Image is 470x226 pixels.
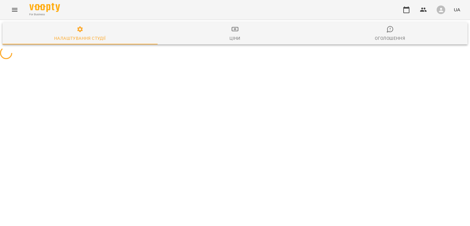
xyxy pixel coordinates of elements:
span: For Business [29,13,60,17]
div: Налаштування студії [54,35,106,42]
div: Ціни [229,35,241,42]
button: UA [451,4,463,15]
div: Оголошення [375,35,405,42]
img: Voopty Logo [29,3,60,12]
button: Menu [7,2,22,17]
span: UA [454,6,460,13]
